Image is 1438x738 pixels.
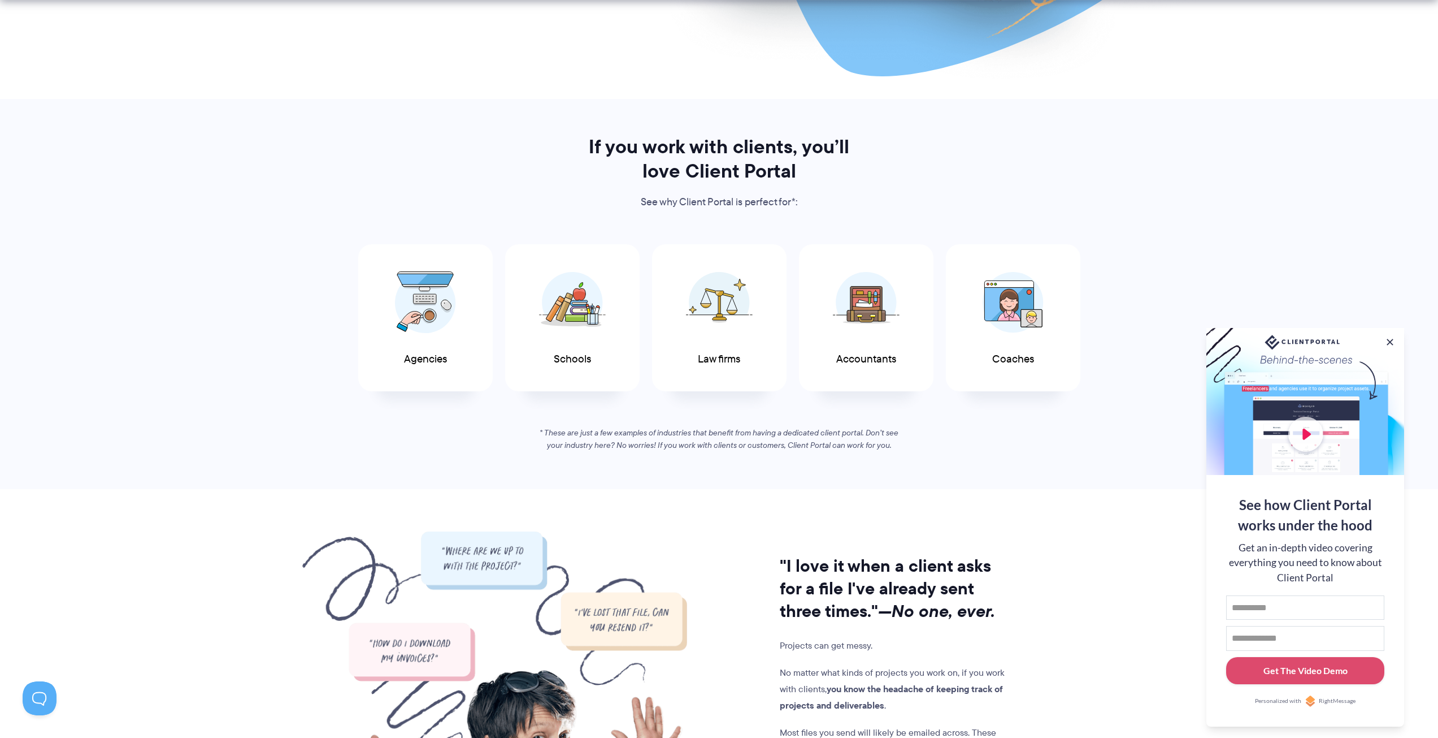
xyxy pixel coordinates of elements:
[836,353,896,365] span: Accountants
[698,353,740,365] span: Law firms
[1263,664,1348,677] div: Get The Video Demo
[358,244,493,392] a: Agencies
[946,244,1080,392] a: Coaches
[780,638,1009,654] p: Projects can get messy.
[505,244,640,392] a: Schools
[574,194,865,211] p: See why Client Portal is perfect for*:
[799,244,933,392] a: Accountants
[1226,657,1384,685] button: Get The Video Demo
[1226,541,1384,585] div: Get an in-depth video covering everything you need to know about Client Portal
[878,598,995,624] i: —No one, ever.
[554,353,591,365] span: Schools
[780,555,1009,623] h2: "I love it when a client asks for a file I've already sent three times."
[652,244,787,392] a: Law firms
[780,682,1003,712] strong: you know the headache of keeping track of projects and deliverables
[574,135,865,183] h2: If you work with clients, you’ll love Client Portal
[23,681,57,715] iframe: Toggle Customer Support
[1226,495,1384,536] div: See how Client Portal works under the hood
[540,427,898,451] em: * These are just a few examples of industries that benefit from having a dedicated client portal....
[404,353,447,365] span: Agencies
[992,353,1034,365] span: Coaches
[1226,696,1384,707] a: Personalized withRightMessage
[1255,697,1301,706] span: Personalized with
[1305,696,1316,707] img: Personalized with RightMessage
[1319,697,1356,706] span: RightMessage
[780,665,1009,714] p: No matter what kinds of projects you work on, if you work with clients, .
